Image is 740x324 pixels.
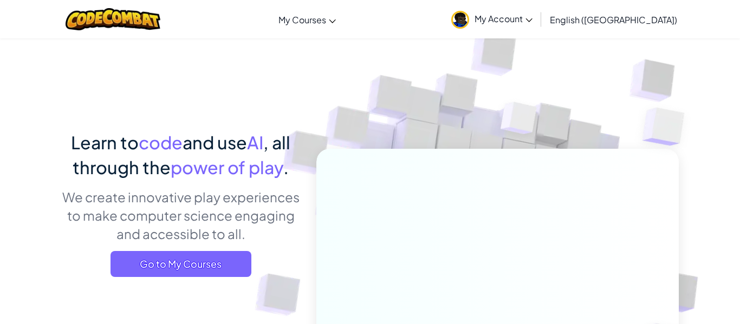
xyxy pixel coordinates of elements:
p: We create innovative play experiences to make computer science engaging and accessible to all. [61,188,300,243]
img: Overlap cubes [481,81,559,161]
span: code [139,131,183,153]
span: power of play [171,156,283,178]
span: Learn to [71,131,139,153]
img: CodeCombat logo [66,8,160,30]
img: Overlap cubes [621,81,715,173]
span: My Account [475,13,533,24]
img: avatar [451,11,469,29]
span: English ([GEOGRAPHIC_DATA]) [550,14,677,25]
span: My Courses [278,14,326,25]
a: My Account [446,2,538,36]
a: Go to My Courses [111,251,251,277]
span: . [283,156,289,178]
a: My Courses [273,5,341,34]
a: English ([GEOGRAPHIC_DATA]) [544,5,683,34]
span: and use [183,131,247,153]
span: AI [247,131,263,153]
